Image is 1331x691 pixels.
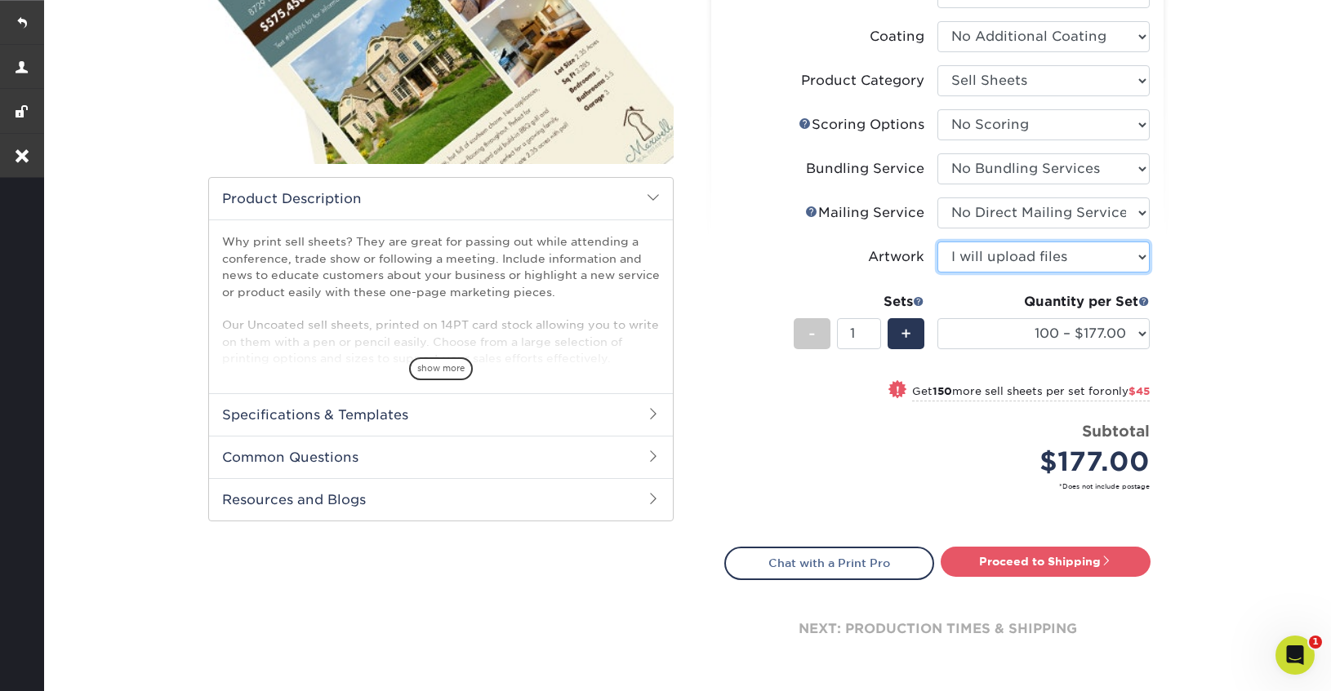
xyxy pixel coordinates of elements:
[805,203,924,223] div: Mailing Service
[933,385,952,397] strong: 150
[937,292,1150,312] div: Quantity per Set
[724,580,1151,678] div: next: production times & shipping
[799,115,924,135] div: Scoring Options
[806,159,924,179] div: Bundling Service
[1105,385,1150,397] span: only
[794,292,924,312] div: Sets
[209,478,673,520] h2: Resources and Blogs
[209,393,673,436] h2: Specifications & Templates
[1309,636,1322,649] span: 1
[801,71,924,91] div: Product Category
[912,385,1150,401] small: Get more sell sheets per set for
[901,321,911,346] span: +
[868,247,924,267] div: Artwork
[941,547,1151,576] a: Proceed to Shipping
[209,436,673,478] h2: Common Questions
[950,442,1150,481] div: $177.00
[724,547,934,579] a: Chat with a Print Pro
[808,321,816,346] span: -
[896,382,900,399] span: !
[409,357,473,379] span: show more
[209,178,673,219] h2: Product Description
[1275,636,1315,675] iframe: Intercom live chat
[222,233,660,366] p: Why print sell sheets? They are great for passing out while attending a conference, trade show or...
[1082,422,1150,440] strong: Subtotal
[870,27,924,47] div: Coating
[1128,385,1150,397] span: $45
[737,481,1150,491] small: *Does not include postage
